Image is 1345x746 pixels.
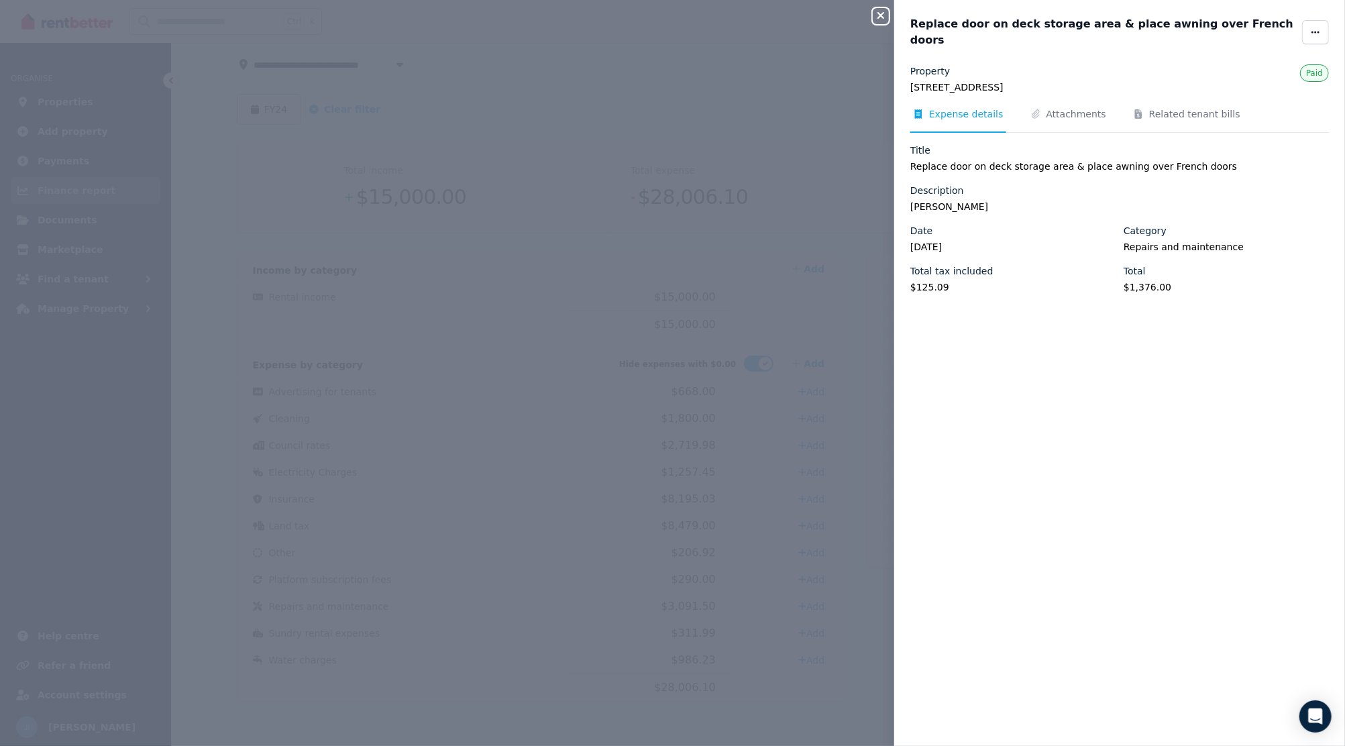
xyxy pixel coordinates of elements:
legend: [PERSON_NAME] [910,200,1329,213]
label: Title [910,144,930,157]
span: Expense details [929,107,1004,121]
label: Total tax included [910,264,993,278]
legend: Repairs and maintenance [1124,240,1329,254]
legend: Replace door on deck storage area & place awning over French doors [910,160,1329,173]
legend: [STREET_ADDRESS] [910,81,1329,94]
label: Date [910,224,932,237]
span: Paid [1306,68,1323,78]
nav: Tabs [910,107,1329,133]
label: Description [910,184,964,197]
span: Replace door on deck storage area & place awning over French doors [910,16,1294,48]
legend: $1,376.00 [1124,280,1329,294]
label: Category [1124,224,1167,237]
legend: [DATE] [910,240,1116,254]
span: Attachments [1046,107,1106,121]
label: Total [1124,264,1146,278]
span: Related tenant bills [1149,107,1240,121]
div: Open Intercom Messenger [1299,700,1332,733]
legend: $125.09 [910,280,1116,294]
label: Property [910,64,950,78]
